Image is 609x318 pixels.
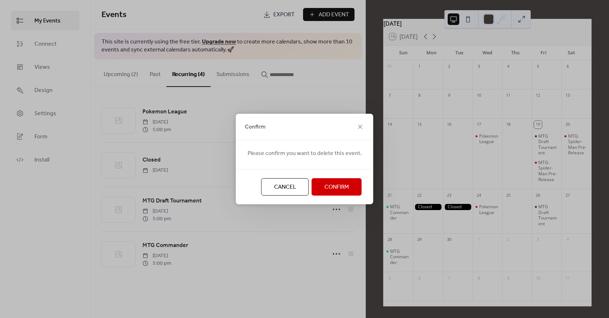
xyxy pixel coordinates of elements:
[274,183,296,192] span: Cancel
[261,178,309,196] button: Cancel
[245,123,266,131] span: Confirm
[324,183,349,192] span: Confirm
[312,178,362,196] button: Confirm
[248,149,362,158] span: Please confirm you want to delete this event.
